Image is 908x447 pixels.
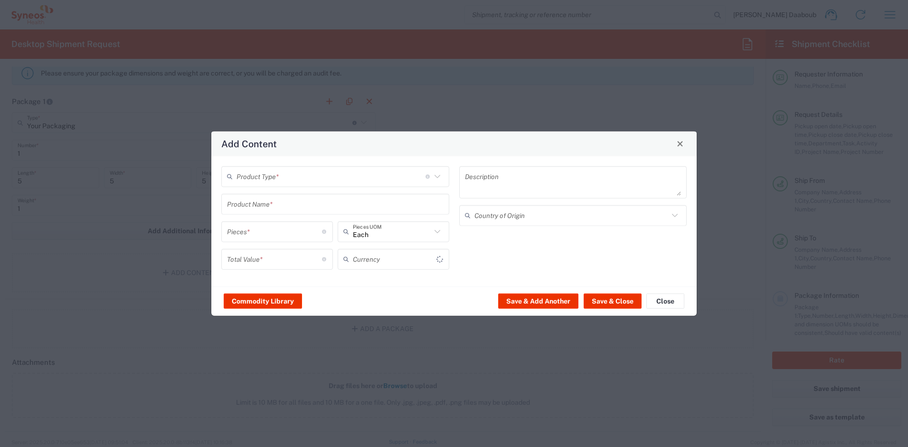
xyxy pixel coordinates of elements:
[224,294,302,309] button: Commodity Library
[498,294,578,309] button: Save & Add Another
[584,294,642,309] button: Save & Close
[221,137,277,151] h4: Add Content
[673,137,687,150] button: Close
[646,294,684,309] button: Close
